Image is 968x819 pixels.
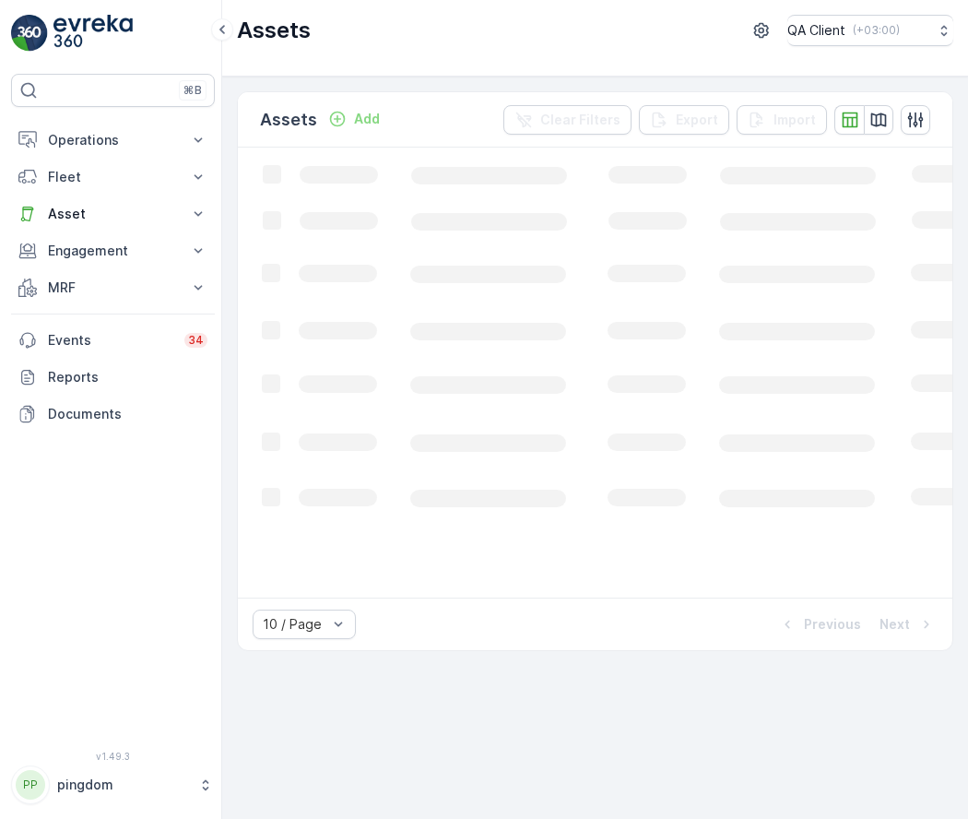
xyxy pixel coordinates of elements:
[879,615,910,634] p: Next
[639,105,729,135] button: Export
[773,111,816,129] p: Import
[48,405,207,423] p: Documents
[853,23,900,38] p: ( +03:00 )
[776,613,863,635] button: Previous
[11,396,215,433] a: Documents
[48,368,207,386] p: Reports
[321,108,387,130] button: Add
[260,107,317,133] p: Assets
[48,279,178,297] p: MRF
[787,21,845,40] p: QA Client
[787,15,953,46] button: QA Client(+03:00)
[48,168,178,186] p: Fleet
[48,242,178,260] p: Engagement
[183,83,202,98] p: ⌘B
[11,359,215,396] a: Reports
[57,776,189,794] p: pingdom
[11,122,215,159] button: Operations
[11,269,215,306] button: MRF
[503,105,632,135] button: Clear Filters
[237,16,311,45] p: Assets
[48,205,178,223] p: Asset
[11,196,215,232] button: Asset
[48,131,178,149] p: Operations
[11,322,215,359] a: Events34
[11,751,215,762] span: v 1.49.3
[48,331,173,350] p: Events
[878,613,938,635] button: Next
[53,15,133,52] img: logo_light-DOdMpM7g.png
[737,105,827,135] button: Import
[354,110,380,128] p: Add
[11,159,215,196] button: Fleet
[676,111,718,129] p: Export
[11,232,215,269] button: Engagement
[188,333,204,348] p: 34
[11,766,215,804] button: PPpingdom
[804,615,861,634] p: Previous
[16,770,45,800] div: PP
[540,111,620,129] p: Clear Filters
[11,15,48,52] img: logo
